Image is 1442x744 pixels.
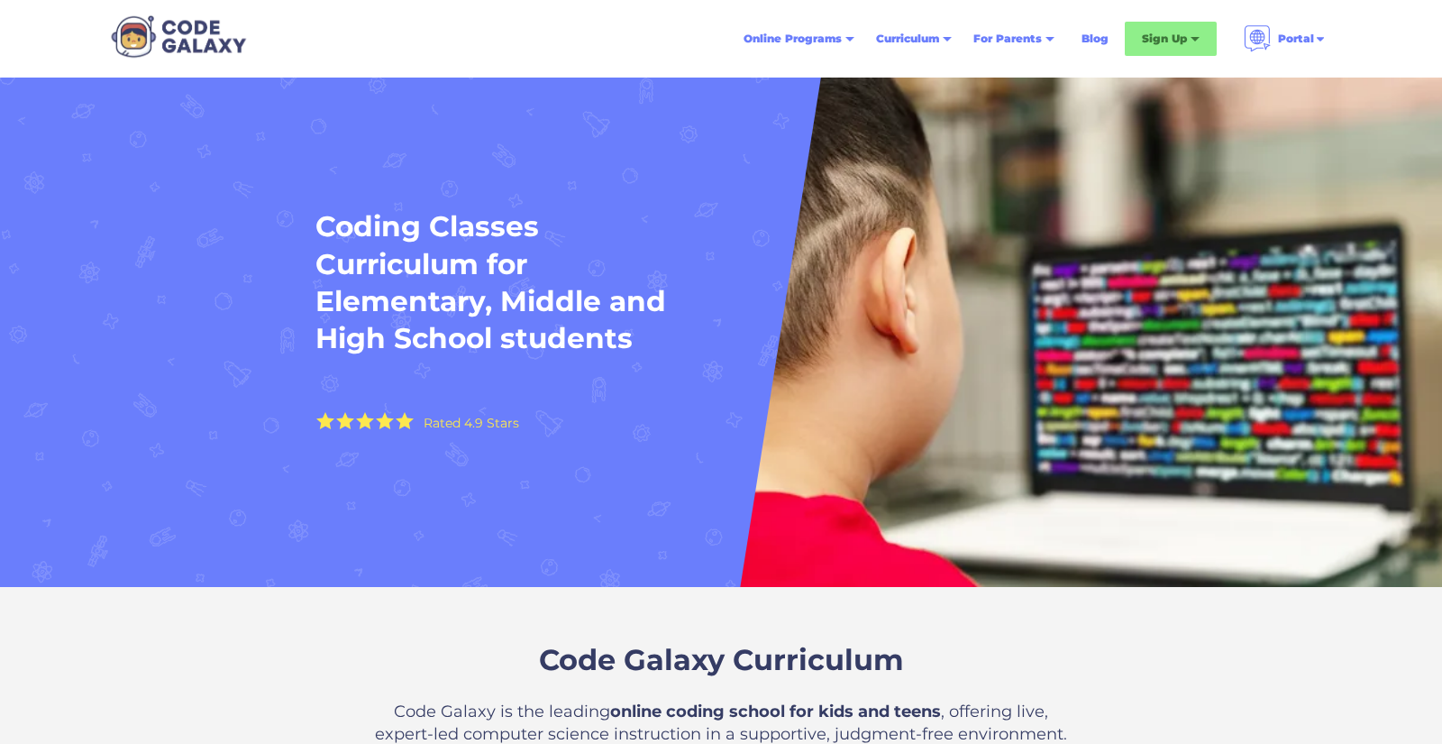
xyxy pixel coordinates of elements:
img: Yellow Star - the Code Galaxy [316,412,334,429]
img: Yellow Star - the Code Galaxy [376,412,394,429]
strong: online coding school for kids and teens [610,702,941,721]
div: Online Programs [733,23,865,55]
div: Sign Up [1125,22,1217,56]
div: Online Programs [744,30,842,48]
div: Portal [1233,18,1337,60]
div: Curriculum [865,23,963,55]
div: Curriculum [876,30,939,48]
div: Sign Up [1142,30,1187,48]
img: Yellow Star - the Code Galaxy [396,412,414,429]
div: Portal [1278,30,1314,48]
div: Rated 4.9 Stars [424,417,519,429]
div: For Parents [973,30,1042,48]
div: For Parents [963,23,1065,55]
a: Blog [1071,23,1119,55]
h1: Coding Classes Curriculum for Elementary, Middle and High School students [315,208,676,357]
img: Yellow Star - the Code Galaxy [356,412,374,429]
img: Yellow Star - the Code Galaxy [336,412,354,429]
